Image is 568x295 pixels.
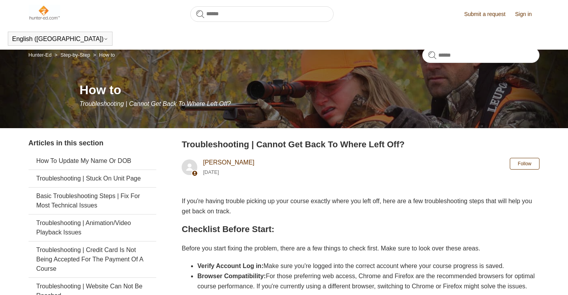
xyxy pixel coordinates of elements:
[422,47,539,63] input: Search
[515,10,539,18] a: Sign in
[518,269,563,289] div: Chat Support
[61,52,90,58] a: Step-by-Step
[80,100,231,107] span: Troubleshooting | Cannot Get Back To Where Left Off?
[91,52,115,58] li: How to
[182,222,539,236] h2: Checklist Before Start:
[53,52,92,58] li: Step-by-Step
[29,170,156,187] a: Troubleshooting | Stuck On Unit Page
[29,52,53,58] li: Hunter-Ed
[12,36,108,43] button: English ([GEOGRAPHIC_DATA])
[29,139,104,147] span: Articles in this section
[29,241,156,277] a: Troubleshooting | Credit Card Is Not Being Accepted For The Payment Of A Course
[197,263,263,269] strong: Verify Account Log in:
[99,52,115,58] a: How to
[80,80,540,99] h1: How to
[29,5,60,20] img: Hunter-Ed Help Center home page
[29,52,52,58] a: Hunter-Ed
[197,261,539,271] li: Make sure you're logged into the correct account where your course progress is saved.
[29,152,156,170] a: How To Update My Name Or DOB
[29,188,156,214] a: Basic Troubleshooting Steps | Fix For Most Technical Issues
[197,273,266,279] strong: Browser Compatibility:
[182,196,539,216] p: If you're having trouble picking up your course exactly where you left off, here are a few troubl...
[203,169,219,175] time: 05/15/2024, 11:41
[190,6,334,22] input: Search
[29,215,156,241] a: Troubleshooting | Animation/Video Playback Issues
[182,138,539,151] h2: Troubleshooting | Cannot Get Back To Where Left Off?
[510,158,540,170] button: Follow Article
[203,159,255,166] a: [PERSON_NAME]
[464,10,513,18] a: Submit a request
[182,243,539,254] p: Before you start fixing the problem, there are a few things to check first. Make sure to look ove...
[197,271,539,291] li: For those preferring web access, Chrome and Firefox are the recommended browsers for optimal cour...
